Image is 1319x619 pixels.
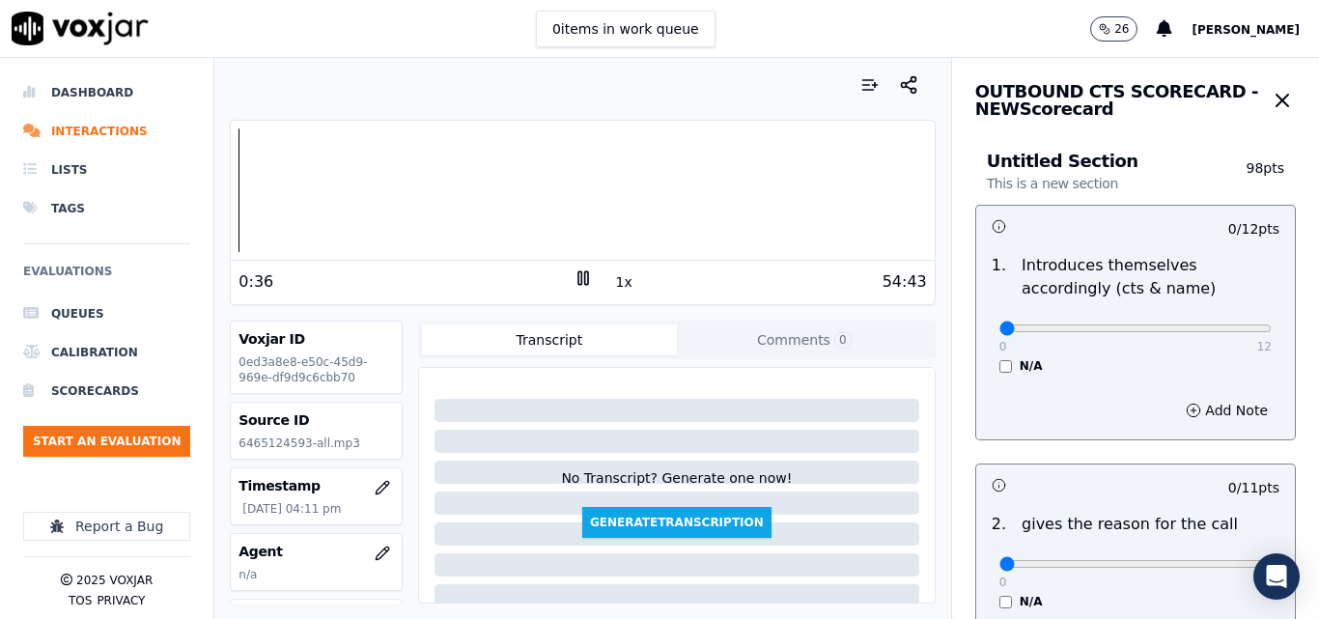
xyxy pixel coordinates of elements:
p: This is a new section [987,174,1118,193]
p: 6465124593-all.mp3 [239,436,394,451]
h3: Source ID [239,410,394,430]
h6: Evaluations [23,260,190,295]
a: Lists [23,151,190,189]
button: Start an Evaluation [23,426,190,457]
div: Open Intercom Messenger [1253,553,1300,600]
a: Dashboard [23,73,190,112]
p: 12 [1257,339,1272,354]
button: Comments [677,324,932,355]
button: Privacy [97,593,145,608]
h3: Timestamp [239,476,394,495]
p: Introduces themselves accordingly (cts & name) [1022,254,1279,300]
button: Transcript [422,324,677,355]
a: Tags [23,189,190,228]
button: 26 [1090,16,1157,42]
h3: Agent [239,542,394,561]
p: 0 [999,339,1007,354]
p: 1 . [984,254,1014,300]
button: GenerateTranscription [582,507,772,538]
h3: Voxjar ID [239,329,394,349]
div: No Transcript? Generate one now! [561,468,792,507]
label: N/A [1020,594,1043,609]
p: 26 [1114,21,1129,37]
h3: OUTBOUND CTS SCORECARD - NEW Scorecard [975,83,1270,118]
button: 1x [612,268,636,295]
button: Add Note [1174,397,1279,424]
label: N/A [1020,358,1043,374]
p: gives the reason for the call [1022,513,1238,536]
p: 0 [999,575,1007,590]
a: Calibration [23,333,190,372]
button: 26 [1090,16,1137,42]
p: n/a [239,567,394,582]
button: 0items in work queue [536,11,716,47]
button: Report a Bug [23,512,190,541]
h3: Untitled Section [987,153,1235,193]
img: voxjar logo [12,12,149,45]
a: Queues [23,295,190,333]
p: 2025 Voxjar [76,573,153,588]
span: [PERSON_NAME] [1192,23,1300,37]
span: 0 [834,331,852,349]
p: [DATE] 04:11 pm [242,501,394,517]
p: 98 pts [1235,158,1284,193]
p: 2 . [984,513,1014,536]
a: Interactions [23,112,190,151]
p: 0 / 11 pts [1228,478,1279,497]
a: Scorecards [23,372,190,410]
button: [PERSON_NAME] [1192,17,1319,41]
button: TOS [69,593,92,608]
p: 0ed3a8e8-e50c-45d9-969e-df9d9c6cbb70 [239,354,394,385]
div: 0:36 [239,270,273,294]
div: 54:43 [883,270,927,294]
p: 0 / 12 pts [1228,219,1279,239]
